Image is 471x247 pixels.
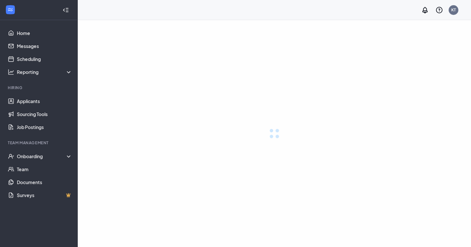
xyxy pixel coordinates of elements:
a: Applicants [17,95,72,108]
svg: Collapse [63,7,69,13]
div: Hiring [8,85,71,90]
svg: WorkstreamLogo [7,6,14,13]
a: Sourcing Tools [17,108,72,121]
a: SurveysCrown [17,189,72,202]
svg: QuestionInfo [435,6,443,14]
a: Scheduling [17,53,72,65]
div: KT [451,7,456,13]
svg: UserCheck [8,153,14,159]
div: Onboarding [17,153,73,159]
div: Reporting [17,69,73,75]
svg: Notifications [421,6,429,14]
div: Team Management [8,140,71,146]
svg: Analysis [8,69,14,75]
a: Home [17,27,72,40]
a: Documents [17,176,72,189]
a: Team [17,163,72,176]
a: Job Postings [17,121,72,134]
a: Messages [17,40,72,53]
